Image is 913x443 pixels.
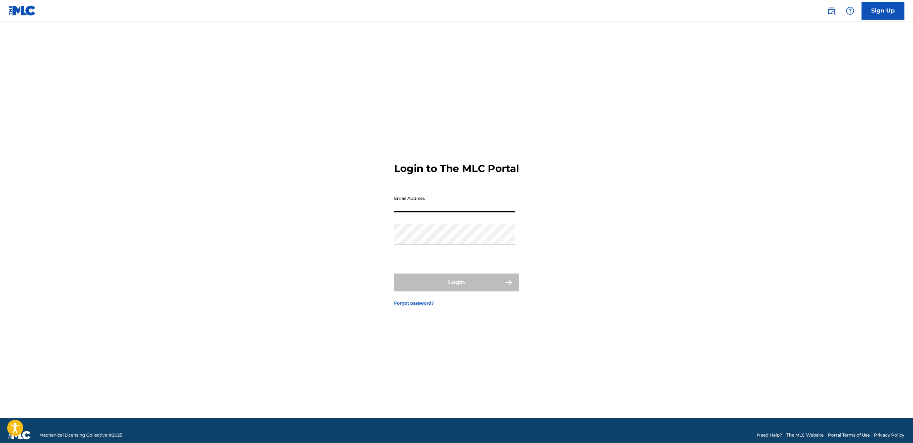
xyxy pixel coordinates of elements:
[394,162,519,175] h3: Login to The MLC Portal
[786,432,824,438] a: The MLC Website
[9,5,36,16] img: MLC Logo
[874,432,904,438] a: Privacy Policy
[828,432,870,438] a: Portal Terms of Use
[846,6,854,15] img: help
[824,4,839,18] a: Public Search
[9,431,31,439] img: logo
[827,6,836,15] img: search
[39,432,122,438] span: Mechanical Licensing Collective © 2025
[862,2,904,20] a: Sign Up
[757,432,782,438] a: Need Help?
[394,300,434,306] a: Forgot password?
[843,4,857,18] div: Help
